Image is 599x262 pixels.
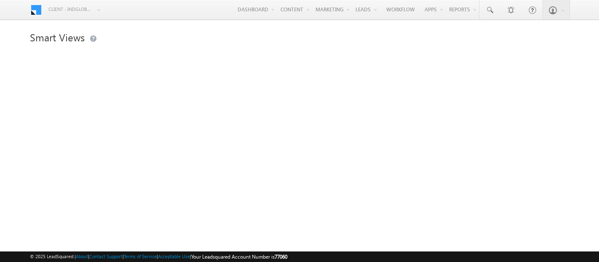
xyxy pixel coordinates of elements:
[124,254,157,259] a: Terms of Service
[30,253,287,261] span: © 2025 LeadSquared | | | | |
[89,254,123,259] a: Contact Support
[48,5,93,14] span: Client - indglobal1 (77060)
[191,254,287,260] span: Your Leadsquared Account Number is
[76,254,88,259] a: About
[158,254,190,259] a: Acceptable Use
[30,30,85,44] span: Smart Views
[275,254,287,260] span: 77060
